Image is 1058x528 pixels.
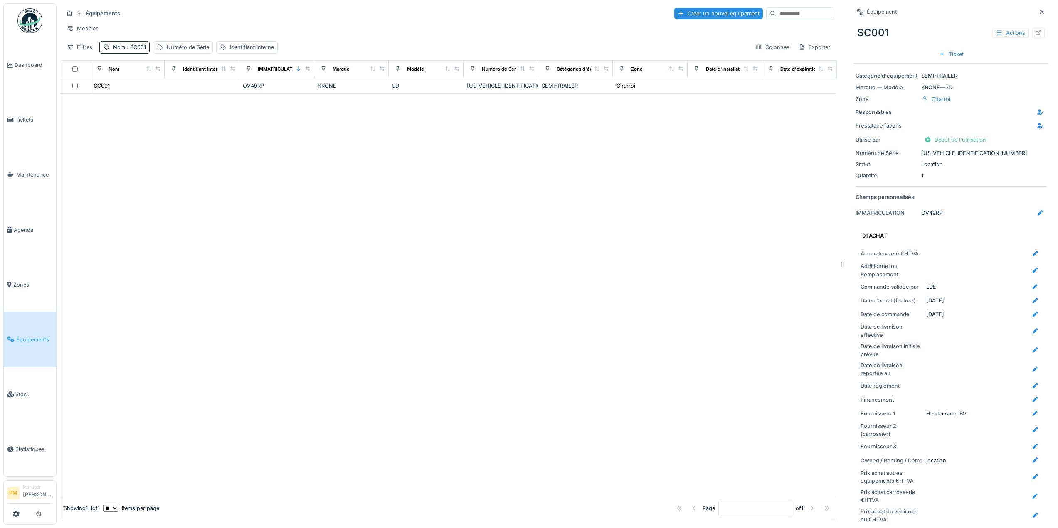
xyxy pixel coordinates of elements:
li: PM [7,487,20,499]
div: Début de l'utilisation [921,134,989,145]
div: Date d'Installation [706,66,747,73]
div: [US_VEHICLE_IDENTIFICATION_NUMBER] [467,82,535,90]
div: Zone [631,66,643,73]
div: KRONE [318,82,386,90]
div: Actions [992,27,1029,39]
div: Prix achat autres équipements €HTVA [861,469,923,485]
div: Owned / Renting / Démo [861,457,923,464]
div: items per page [103,504,159,512]
div: location [926,457,946,464]
a: Tickets [4,93,56,147]
a: Statistiques [4,422,56,476]
div: [DATE] [926,310,944,318]
div: Date d'expiration [780,66,819,73]
div: OV49RP [921,209,942,217]
div: SC001 [94,82,110,90]
div: LDE [926,283,936,291]
div: Date règlement [861,382,923,390]
div: Créer un nouvel équipement [674,8,763,19]
span: Équipements [16,336,53,344]
div: Catégorie d'équipement [856,72,918,80]
span: Zones [13,281,53,289]
div: Location [856,160,1046,168]
div: Date de livraison effective [861,323,923,339]
div: Charroi [617,82,635,90]
div: Nom [113,43,146,51]
a: Équipements [4,312,56,367]
div: Exporter [795,41,834,53]
li: [PERSON_NAME] [23,484,53,502]
div: Numéro de Série [482,66,520,73]
span: Stock [15,390,53,398]
a: Zones [4,257,56,312]
div: IMMATRICULATION [856,209,918,217]
div: OV49RP [243,82,311,90]
div: Catégories d'équipement [557,66,614,73]
div: Prix achat carrosserie €HTVA [861,488,923,504]
div: Modèle [407,66,424,73]
div: Nom [109,66,119,73]
div: IMMATRICULATION [258,66,301,73]
div: Quantité [856,172,918,179]
div: Date de commande [861,310,923,318]
div: Modèles [63,22,102,34]
div: Page [703,504,715,512]
div: Marque — Modèle [856,83,918,91]
div: 1 [856,172,1046,179]
div: Marque [333,66,350,73]
div: SD [392,82,460,90]
div: Colonnes [752,41,793,53]
div: Fournisseur 3 [861,442,923,450]
a: Stock [4,367,56,422]
a: PM Manager[PERSON_NAME] [7,484,53,504]
div: Filtres [63,41,96,53]
a: Dashboard [4,38,56,93]
a: Maintenance [4,147,56,202]
div: Zone [856,95,918,103]
span: Dashboard [15,61,53,69]
div: Responsables [856,108,918,116]
div: Identifiant interne [183,66,223,73]
div: Prestataire favoris [856,122,918,130]
div: Manager [23,484,53,490]
div: SEMI-TRAILER [542,82,610,90]
img: Badge_color-CXgf-gQk.svg [17,8,42,33]
a: Agenda [4,202,56,257]
div: Commande validée par [861,283,923,291]
span: : SC001 [125,44,146,50]
div: Prix achat du véhicule nu €HTVA [861,508,923,523]
div: Équipement [867,8,897,16]
div: KRONE — SD [856,83,1046,91]
strong: of 1 [796,504,804,512]
div: Additionnel ou Remplacement [861,262,923,278]
div: [DATE] [926,297,944,305]
span: Statistiques [15,445,53,453]
strong: Équipements [82,10,123,17]
div: Numéro de Série [167,43,209,51]
div: Ticket [935,49,967,60]
div: Fournisseur 2 (carrossier) [861,422,923,438]
span: Tickets [15,116,53,124]
div: SC001 [854,22,1048,44]
span: Agenda [14,226,53,234]
div: Financement [861,396,923,404]
summary: 01 ACHAT [859,228,1043,243]
div: 01 ACHAT [862,232,1036,240]
strong: Champs personnalisés [856,193,914,201]
div: Date de livraison reportée au [861,361,923,377]
div: Acompte versé €HTVA [861,250,923,258]
div: Utilisé par [856,136,918,144]
div: Heisterkamp BV [926,410,967,417]
div: SEMI-TRAILER [856,72,1046,80]
div: Showing 1 - 1 of 1 [64,504,100,512]
div: Charroi [932,95,950,103]
div: [US_VEHICLE_IDENTIFICATION_NUMBER] [856,149,1046,157]
div: Date d'achat (facture) [861,297,923,305]
div: Date de livraison initiale prévue [861,342,923,358]
div: Statut [856,160,918,168]
div: Fournisseur 1 [861,410,923,417]
div: Identifiant interne [230,43,274,51]
div: Numéro de Série [856,149,918,157]
span: Maintenance [16,171,53,179]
